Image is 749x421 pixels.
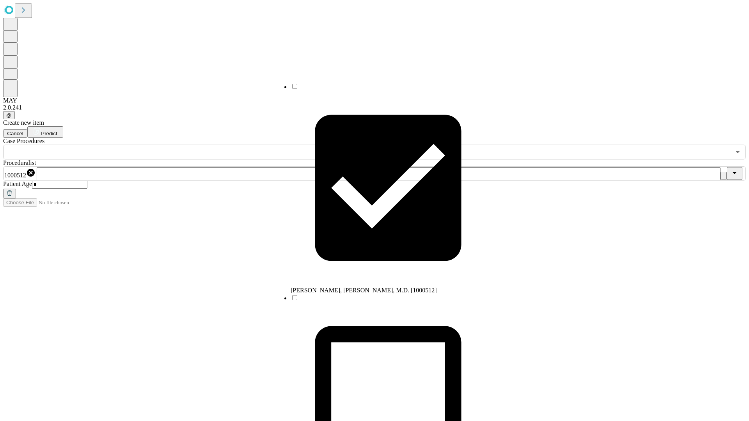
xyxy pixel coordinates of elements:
[27,126,63,138] button: Predict
[3,104,746,111] div: 2.0.241
[291,287,437,294] span: [PERSON_NAME], [PERSON_NAME], M.D. [1000512]
[3,119,44,126] span: Create new item
[3,138,44,144] span: Scheduled Procedure
[721,172,727,180] button: Clear
[4,172,26,179] span: 1000512
[3,129,27,138] button: Cancel
[41,131,57,136] span: Predict
[3,180,32,187] span: Patient Age
[4,168,35,179] div: 1000512
[7,131,23,136] span: Cancel
[3,111,15,119] button: @
[727,167,742,180] button: Close
[6,112,12,118] span: @
[3,97,746,104] div: MAY
[732,147,743,157] button: Open
[3,159,36,166] span: Proceduralist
